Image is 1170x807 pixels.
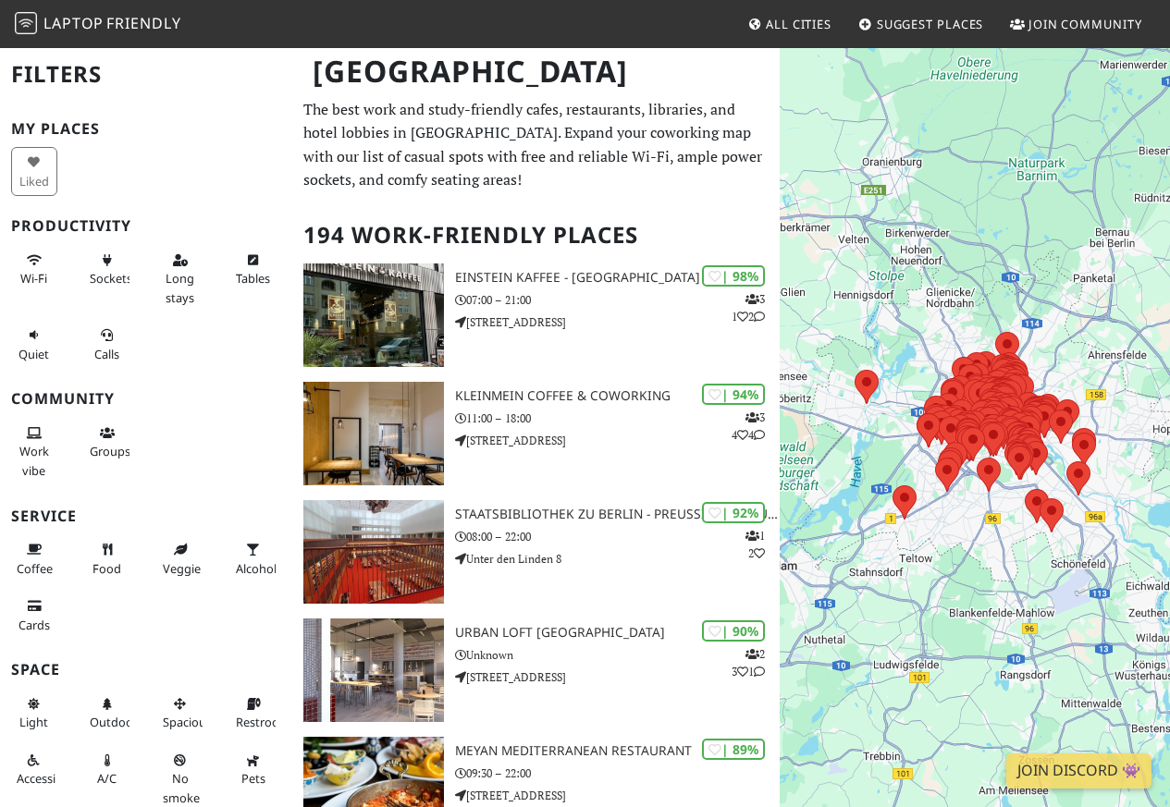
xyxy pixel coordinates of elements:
button: Accessible [11,745,57,794]
button: Food [84,534,130,583]
p: Unknown [455,646,780,664]
span: Food [92,560,121,577]
button: Quiet [11,320,57,369]
button: Restroom [230,689,277,738]
p: 3 1 2 [732,290,765,325]
span: Outdoor area [90,714,138,730]
span: Suggest Places [877,16,984,32]
p: 09:30 – 22:00 [455,764,780,782]
button: Spacious [157,689,203,738]
button: A/C [84,745,130,794]
div: | 90% [702,620,765,642]
span: Stable Wi-Fi [20,270,47,287]
a: URBAN LOFT Berlin | 90% 231 URBAN LOFT [GEOGRAPHIC_DATA] Unknown [STREET_ADDRESS] [292,618,780,722]
p: Unter den Linden 8 [455,550,780,568]
button: Work vibe [11,418,57,485]
a: All Cities [740,7,839,41]
span: Join Community [1028,16,1142,32]
p: 1 2 [745,527,765,562]
span: Laptop [43,13,104,33]
a: LaptopFriendly LaptopFriendly [15,8,181,41]
button: Groups [84,418,130,467]
h3: KleinMein Coffee & Coworking [455,388,780,404]
span: Natural light [19,714,48,730]
h3: Einstein Kaffee - [GEOGRAPHIC_DATA] [455,270,780,286]
p: [STREET_ADDRESS] [455,668,780,686]
span: Pet friendly [241,770,265,787]
img: Staatsbibliothek zu Berlin - Preußischer Kulturbesitz [303,500,444,604]
span: Veggie [163,560,201,577]
span: Credit cards [18,617,50,633]
h2: 194 Work-Friendly Places [303,207,769,263]
span: Work-friendly tables [236,270,270,287]
a: Einstein Kaffee - Charlottenburg | 98% 312 Einstein Kaffee - [GEOGRAPHIC_DATA] 07:00 – 21:00 [STR... [292,263,780,367]
p: The best work and study-friendly cafes, restaurants, libraries, and hotel lobbies in [GEOGRAPHIC_... [303,98,769,192]
button: Coffee [11,534,57,583]
button: Sockets [84,245,130,294]
p: 07:00 – 21:00 [455,291,780,309]
button: Wi-Fi [11,245,57,294]
div: | 89% [702,739,765,760]
h3: Community [11,390,281,408]
div: | 94% [702,384,765,405]
a: Join Discord 👾 [1006,753,1152,789]
button: Cards [11,591,57,640]
a: KleinMein Coffee & Coworking | 94% 344 KleinMein Coffee & Coworking 11:00 – 18:00 [STREET_ADDRESS] [292,382,780,485]
button: Pets [230,745,277,794]
p: 2 3 1 [732,645,765,680]
span: Friendly [106,13,180,33]
img: KleinMein Coffee & Coworking [303,382,444,485]
span: People working [19,443,49,478]
span: Alcohol [236,560,277,577]
p: 11:00 – 18:00 [455,410,780,427]
span: Smoke free [163,770,200,805]
span: Quiet [18,346,49,362]
span: Restroom [236,714,290,730]
span: All Cities [766,16,831,32]
img: URBAN LOFT Berlin [303,618,444,722]
button: Veggie [157,534,203,583]
button: Long stays [157,245,203,312]
span: Long stays [166,270,194,305]
h3: Staatsbibliothek zu Berlin - Preußischer Kulturbesitz [455,507,780,522]
p: [STREET_ADDRESS] [455,313,780,331]
p: [STREET_ADDRESS] [455,432,780,449]
span: Air conditioned [97,770,117,787]
img: LaptopFriendly [15,12,37,34]
a: Staatsbibliothek zu Berlin - Preußischer Kulturbesitz | 92% 12 Staatsbibliothek zu Berlin - Preuß... [292,500,780,604]
h3: My Places [11,120,281,138]
span: Spacious [163,714,212,730]
div: | 98% [702,265,765,287]
h3: Productivity [11,217,281,235]
h1: [GEOGRAPHIC_DATA] [298,46,776,97]
h3: URBAN LOFT [GEOGRAPHIC_DATA] [455,625,780,641]
p: [STREET_ADDRESS] [455,787,780,804]
h3: Service [11,507,281,525]
h3: Space [11,661,281,679]
span: Video/audio calls [94,346,119,362]
span: Coffee [17,560,53,577]
button: Light [11,689,57,738]
button: Calls [84,320,130,369]
p: 3 4 4 [732,409,765,444]
img: Einstein Kaffee - Charlottenburg [303,263,444,367]
h2: Filters [11,46,281,103]
span: Power sockets [90,270,132,287]
div: | 92% [702,502,765,523]
a: Join Community [1003,7,1150,41]
button: Tables [230,245,277,294]
p: 08:00 – 22:00 [455,528,780,545]
span: Accessible [17,770,72,787]
button: Alcohol [230,534,277,583]
button: Outdoor [84,689,130,738]
a: Suggest Places [851,7,991,41]
span: Group tables [90,443,130,459]
h3: Meyan Mediterranean Restaurant [455,743,780,759]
